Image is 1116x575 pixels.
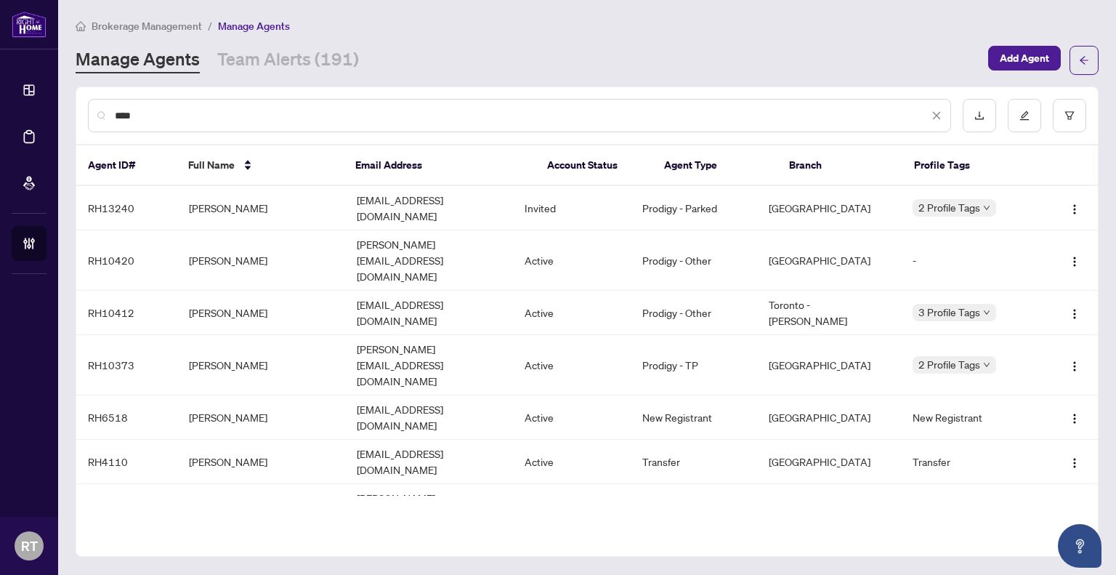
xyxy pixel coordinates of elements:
td: RH3904 [76,484,177,544]
td: Transfer [631,440,756,484]
button: Logo [1063,196,1086,220]
button: Open asap [1058,524,1101,568]
th: Account Status [535,145,652,186]
td: Active [513,230,631,291]
td: Invited [513,186,631,230]
td: [PERSON_NAME] [177,230,345,291]
span: 3 Profile Tags [918,304,980,321]
span: Add Agent [1000,47,1049,70]
td: RH13240 [76,186,177,230]
a: Manage Agents [76,47,200,73]
td: Active [513,440,631,484]
img: Logo [1069,457,1080,469]
span: down [983,204,990,212]
td: Prodigy - Parked [631,186,756,230]
span: Full Name [188,157,235,173]
img: Logo [1069,361,1080,372]
td: [PERSON_NAME][EMAIL_ADDRESS][DOMAIN_NAME] [345,230,513,291]
td: [EMAIL_ADDRESS][DOMAIN_NAME] [345,440,513,484]
th: Email Address [344,145,535,186]
td: RH10373 [76,335,177,395]
li: / [208,17,212,34]
td: [GEOGRAPHIC_DATA] [757,186,902,230]
td: New Registrant [901,484,1044,544]
th: Profile Tags [902,145,1044,186]
td: [PERSON_NAME][EMAIL_ADDRESS][DOMAIN_NAME] [345,335,513,395]
span: close [931,110,942,121]
button: Add Agent [988,46,1061,71]
button: download [963,99,996,132]
span: filter [1064,110,1075,121]
td: [EMAIL_ADDRESS][DOMAIN_NAME] [345,395,513,440]
th: Full Name [177,145,344,186]
td: [PERSON_NAME] [177,291,345,335]
span: download [974,110,984,121]
td: New Registrant [631,395,756,440]
button: Logo [1063,249,1086,272]
td: [PERSON_NAME] [177,484,345,544]
td: [PERSON_NAME][EMAIL_ADDRESS][DOMAIN_NAME] [345,484,513,544]
td: [GEOGRAPHIC_DATA] [757,440,902,484]
button: Logo [1063,406,1086,429]
td: [GEOGRAPHIC_DATA] [757,230,902,291]
td: [PERSON_NAME] [177,186,345,230]
span: arrow-left [1079,55,1089,65]
td: [EMAIL_ADDRESS][DOMAIN_NAME] [345,186,513,230]
span: 2 Profile Tags [918,199,980,216]
td: Prodigy - Other [631,230,756,291]
span: RT [21,536,38,556]
td: Active [513,335,631,395]
td: Active [513,484,631,544]
td: RH4110 [76,440,177,484]
td: RH10420 [76,230,177,291]
td: Toronto - [PERSON_NAME] [757,291,902,335]
button: edit [1008,99,1041,132]
img: Logo [1069,308,1080,320]
td: - [901,230,1044,291]
span: Brokerage Management [92,20,202,33]
th: Agent Type [652,145,777,186]
td: [GEOGRAPHIC_DATA] [757,395,902,440]
button: Logo [1063,353,1086,377]
img: Logo [1069,204,1080,215]
td: Prodigy - TP [631,335,756,395]
button: filter [1053,99,1086,132]
span: edit [1019,110,1030,121]
span: Manage Agents [218,20,290,33]
td: RH10412 [76,291,177,335]
td: New Registrant [901,395,1044,440]
td: RH6518 [76,395,177,440]
img: Logo [1069,413,1080,425]
td: [PERSON_NAME] [177,440,345,484]
th: Branch [777,145,902,186]
td: [GEOGRAPHIC_DATA] [757,484,902,544]
td: Transfer [901,440,1044,484]
td: [PERSON_NAME] [177,395,345,440]
td: [PERSON_NAME] [177,335,345,395]
td: Prodigy - Other [631,291,756,335]
span: home [76,21,86,31]
td: Active [513,395,631,440]
img: logo [12,11,46,38]
td: [GEOGRAPHIC_DATA] [757,335,902,395]
td: [EMAIL_ADDRESS][DOMAIN_NAME] [345,291,513,335]
td: New Registrant [631,484,756,544]
img: Logo [1069,256,1080,268]
button: Logo [1063,301,1086,324]
button: Logo [1063,450,1086,473]
th: Agent ID# [76,145,177,186]
span: 2 Profile Tags [918,356,980,373]
span: down [983,309,990,316]
a: Team Alerts (191) [217,47,359,73]
td: Active [513,291,631,335]
span: down [983,361,990,369]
